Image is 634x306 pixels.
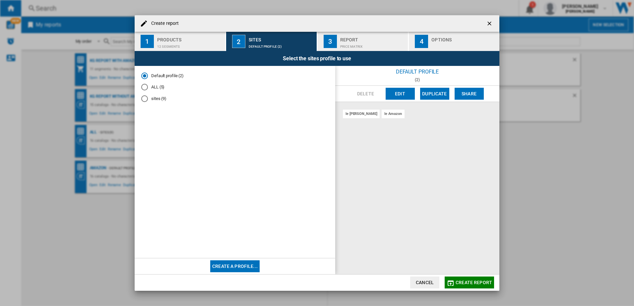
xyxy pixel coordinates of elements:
[335,66,499,77] div: Default profile
[343,110,380,118] div: ie [PERSON_NAME]
[318,32,409,51] button: 3 Report Price Matrix
[141,96,329,102] md-radio-button: sites (9)
[340,34,406,41] div: Report
[386,88,415,100] button: Edit
[486,20,494,28] ng-md-icon: getI18NText('BUTTONS.CLOSE_DIALOG')
[157,41,222,48] div: 12 segments
[249,41,314,48] div: Default profile (2)
[456,280,492,285] span: Create report
[226,32,317,51] button: 2 Sites Default profile (2)
[141,35,154,48] div: 1
[382,110,404,118] div: ie amazon
[232,35,245,48] div: 2
[335,77,499,82] div: (2)
[409,32,499,51] button: 4 Options
[249,34,314,41] div: Sites
[157,34,222,41] div: Products
[431,34,497,41] div: Options
[324,35,337,48] div: 3
[340,41,406,48] div: Price Matrix
[135,51,499,66] div: Select the sites profile to use
[420,88,449,100] button: Duplicate
[455,88,484,100] button: Share
[148,20,179,27] h4: Create report
[410,277,439,288] button: Cancel
[483,17,497,30] button: getI18NText('BUTTONS.CLOSE_DIALOG')
[135,32,226,51] button: 1 Products 12 segments
[415,35,428,48] div: 4
[351,88,380,100] button: Delete
[445,277,494,288] button: Create report
[210,260,260,272] button: Create a profile...
[141,84,329,90] md-radio-button: ALL (5)
[141,73,329,79] md-radio-button: Default profile (2)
